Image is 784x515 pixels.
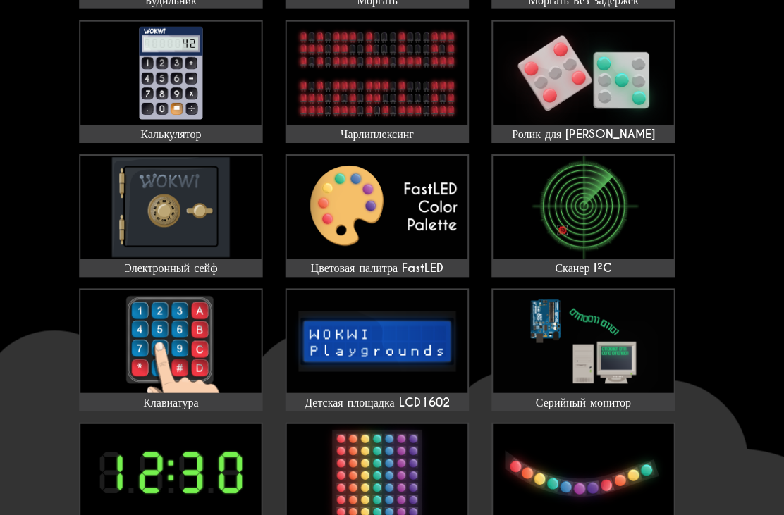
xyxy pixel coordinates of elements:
img: Клавиатура [80,290,261,393]
a: Электронный сейф [79,155,262,278]
div: Цветовая палитра FastLED [286,262,467,276]
div: Электронный сейф [80,262,261,276]
img: Чарлиплексинг [286,23,467,125]
a: Клавиатура [79,289,262,411]
div: Калькулятор [80,128,261,142]
div: Детская площадка LCD1602 [286,396,467,410]
img: Калькулятор [80,23,261,125]
a: Ролик для [PERSON_NAME] [491,21,674,144]
a: Сканер I²C [491,155,674,278]
div: Ролик для [PERSON_NAME] [492,128,673,142]
div: Клавиатура [80,396,261,410]
div: Сканер I²C [492,262,673,276]
a: Цветовая палитра FastLED [285,155,468,278]
img: Детская площадка LCD1602 [286,290,467,393]
a: Калькулятор [79,21,262,144]
div: Серийный монитор [492,396,673,410]
a: Детская площадка LCD1602 [285,289,468,411]
a: Чарлиплексинг [285,21,468,144]
img: Сканер I²C [492,156,673,259]
div: Чарлиплексинг [286,128,467,142]
img: Цветовая палитра FastLED [286,156,467,259]
a: Серийный монитор [491,289,674,411]
img: Серийный монитор [492,290,673,393]
img: Электронный сейф [80,156,261,259]
img: Ролик для кудий [492,23,673,125]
